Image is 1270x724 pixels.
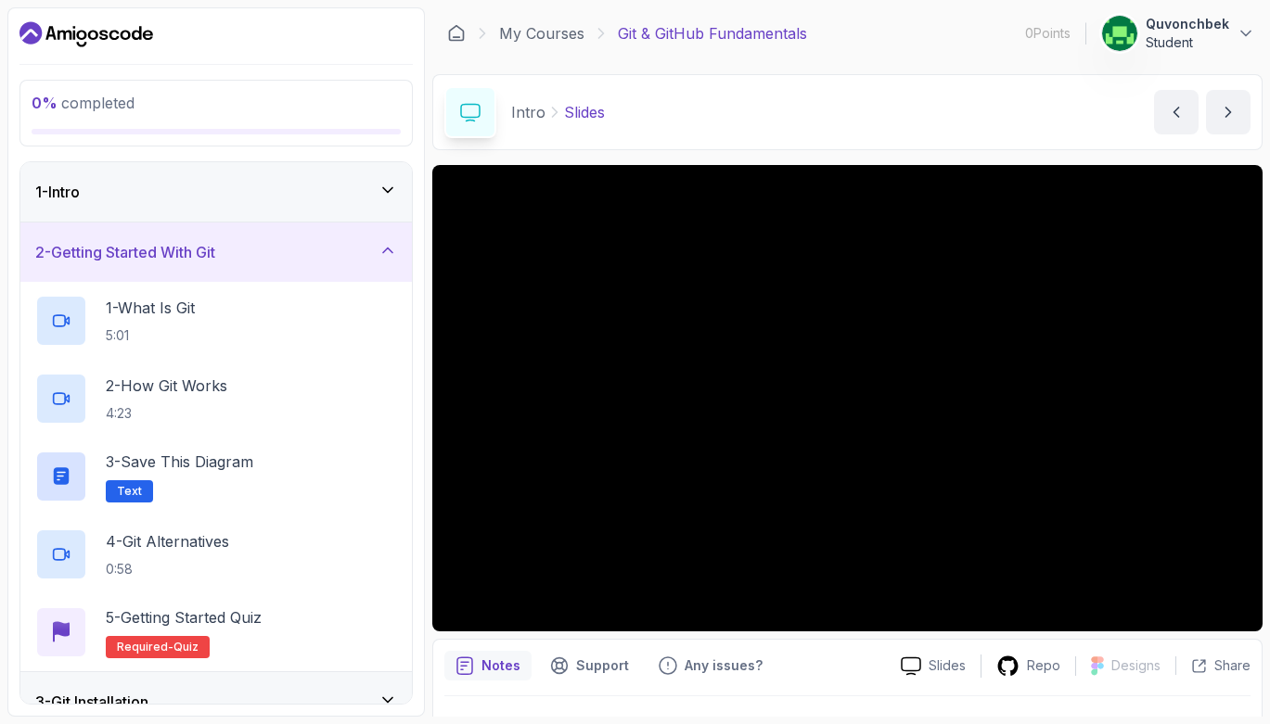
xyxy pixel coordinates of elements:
[1102,16,1137,51] img: user profile image
[1146,15,1229,33] p: Quvonchbek
[1025,24,1071,43] p: 0 Points
[1206,90,1251,134] button: next content
[106,530,229,553] p: 4 - Git Alternatives
[35,295,397,347] button: 1-What Is Git5:01
[117,640,173,654] span: Required-
[1214,656,1251,675] p: Share
[173,640,199,654] span: quiz
[35,451,397,502] button: 3-Save this diagramText
[35,241,215,263] h3: 2 - Getting Started With Git
[1175,656,1251,675] button: Share
[20,222,412,282] button: 2-Getting Started With Git
[106,375,227,397] p: 2 - How Git Works
[499,22,584,44] a: My Courses
[929,656,966,675] p: Slides
[564,101,605,123] p: Slides
[20,162,412,222] button: 1-Intro
[35,528,397,580] button: 4-Git Alternatives0:58
[1146,33,1229,52] p: Student
[106,404,227,423] p: 4:23
[648,651,774,680] button: Feedback button
[618,22,807,44] p: Git & GitHub Fundamentals
[106,297,195,319] p: 1 - What Is Git
[511,101,545,123] p: Intro
[106,560,229,578] p: 0:58
[886,656,981,676] a: Slides
[106,326,195,345] p: 5:01
[444,651,532,680] button: notes button
[19,19,153,49] a: Dashboard
[576,656,629,675] p: Support
[981,654,1075,678] a: Repo
[447,24,466,43] a: Dashboard
[35,606,397,658] button: 5-Getting Started QuizRequired-quiz
[481,656,520,675] p: Notes
[685,656,763,675] p: Any issues?
[32,94,135,112] span: completed
[1101,15,1255,52] button: user profile imageQuvonchbekStudent
[35,373,397,425] button: 2-How Git Works4:23
[106,451,253,473] p: 3 - Save this diagram
[539,651,640,680] button: Support button
[106,606,262,629] p: 5 - Getting Started Quiz
[1027,656,1060,675] p: Repo
[117,484,142,499] span: Text
[35,691,148,713] h3: 3 - Git Installation
[1154,90,1199,134] button: previous content
[32,94,58,112] span: 0 %
[35,181,80,203] h3: 1 - Intro
[1111,656,1161,675] p: Designs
